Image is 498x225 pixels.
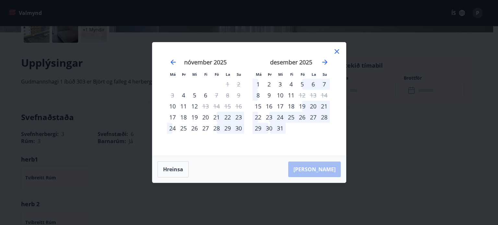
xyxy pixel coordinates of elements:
[222,79,233,90] td: Not available. laugardagur, 1. nóvember 2025
[264,112,275,123] div: 23
[297,90,308,101] div: Aðeins útritun í boði
[286,112,297,123] div: 25
[270,58,312,66] strong: desember 2025
[211,123,222,134] div: 28
[200,101,211,112] div: Aðeins útritun í boði
[204,72,207,77] small: Fi
[226,72,230,77] small: La
[167,112,178,123] div: Aðeins innritun í boði
[278,72,283,77] small: Mi
[178,112,189,123] td: Choose þriðjudagur, 18. nóvember 2025 as your check-in date. It’s available.
[167,90,178,101] td: Not available. mánudagur, 3. nóvember 2025
[275,101,286,112] div: 17
[275,79,286,90] td: Choose miðvikudagur, 3. desember 2025 as your check-in date. It’s available.
[275,123,286,134] td: Choose miðvikudagur, 31. desember 2025 as your check-in date. It’s available.
[211,101,222,112] td: Not available. föstudagur, 14. nóvember 2025
[178,123,189,134] div: 25
[233,79,244,90] td: Not available. sunnudagur, 2. nóvember 2025
[308,101,319,112] div: 20
[158,161,189,177] button: Hreinsa
[297,90,308,101] td: Not available. föstudagur, 12. desember 2025
[286,112,297,123] td: Choose fimmtudagur, 25. desember 2025 as your check-in date. It’s available.
[169,58,177,66] div: Move backward to switch to the previous month.
[286,79,297,90] div: 4
[178,101,189,112] div: 11
[264,101,275,112] div: 16
[253,112,264,123] div: 22
[189,123,200,134] td: Choose miðvikudagur, 26. nóvember 2025 as your check-in date. It’s available.
[319,101,330,112] div: 21
[200,101,211,112] td: Not available. fimmtudagur, 13. nóvember 2025
[275,90,286,101] td: Choose miðvikudagur, 10. desember 2025 as your check-in date. It’s available.
[200,90,211,101] div: 6
[233,112,244,123] div: 23
[323,72,327,77] small: Su
[264,123,275,134] td: Choose þriðjudagur, 30. desember 2025 as your check-in date. It’s available.
[264,90,275,101] td: Choose þriðjudagur, 9. desember 2025 as your check-in date. It’s available.
[319,101,330,112] td: Choose sunnudagur, 21. desember 2025 as your check-in date. It’s available.
[233,112,244,123] td: Choose sunnudagur, 23. nóvember 2025 as your check-in date. It’s available.
[290,72,293,77] small: Fi
[297,101,308,112] td: Choose föstudagur, 19. desember 2025 as your check-in date. It’s available.
[233,101,244,112] td: Not available. sunnudagur, 16. nóvember 2025
[319,112,330,123] div: 28
[233,123,244,134] td: Choose sunnudagur, 30. nóvember 2025 as your check-in date. It’s available.
[286,90,297,101] td: Choose fimmtudagur, 11. desember 2025 as your check-in date. It’s available.
[167,123,178,134] td: Choose mánudagur, 24. nóvember 2025 as your check-in date. It’s available.
[275,90,286,101] div: 10
[222,90,233,101] td: Not available. laugardagur, 8. nóvember 2025
[319,112,330,123] td: Choose sunnudagur, 28. desember 2025 as your check-in date. It’s available.
[167,123,178,134] div: 24
[215,72,219,77] small: Fö
[211,90,222,101] td: Not available. föstudagur, 7. nóvember 2025
[160,50,338,148] div: Calendar
[189,123,200,134] div: 26
[253,112,264,123] td: Choose mánudagur, 22. desember 2025 as your check-in date. It’s available.
[264,90,275,101] div: 9
[256,72,262,77] small: Má
[178,90,189,101] td: Choose þriðjudagur, 4. nóvember 2025 as your check-in date. It’s available.
[178,90,189,101] div: Aðeins innritun í boði
[222,112,233,123] td: Choose laugardagur, 22. nóvember 2025 as your check-in date. It’s available.
[264,112,275,123] td: Choose þriðjudagur, 23. desember 2025 as your check-in date. It’s available.
[211,90,222,101] div: Aðeins útritun í boði
[189,90,200,101] div: 5
[167,101,178,112] td: Choose mánudagur, 10. nóvember 2025 as your check-in date. It’s available.
[253,123,264,134] div: 29
[275,79,286,90] div: 3
[264,79,275,90] td: Choose þriðjudagur, 2. desember 2025 as your check-in date. It’s available.
[222,101,233,112] td: Not available. laugardagur, 15. nóvember 2025
[275,123,286,134] div: 31
[253,90,264,101] div: 8
[200,123,211,134] td: Choose fimmtudagur, 27. nóvember 2025 as your check-in date. It’s available.
[178,101,189,112] td: Choose þriðjudagur, 11. nóvember 2025 as your check-in date. It’s available.
[189,90,200,101] td: Choose miðvikudagur, 5. nóvember 2025 as your check-in date. It’s available.
[308,101,319,112] td: Choose laugardagur, 20. desember 2025 as your check-in date. It’s available.
[200,112,211,123] td: Choose fimmtudagur, 20. nóvember 2025 as your check-in date. It’s available.
[237,72,241,77] small: Su
[321,58,329,66] div: Move forward to switch to the next month.
[211,112,222,123] td: Choose föstudagur, 21. nóvember 2025 as your check-in date. It’s available.
[286,101,297,112] td: Choose fimmtudagur, 18. desember 2025 as your check-in date. It’s available.
[264,123,275,134] div: 30
[275,112,286,123] td: Choose miðvikudagur, 24. desember 2025 as your check-in date. It’s available.
[308,79,319,90] td: Choose laugardagur, 6. desember 2025 as your check-in date. It’s available.
[308,90,319,101] td: Not available. laugardagur, 13. desember 2025
[308,112,319,123] div: 27
[178,112,189,123] div: 18
[253,79,264,90] td: Choose mánudagur, 1. desember 2025 as your check-in date. It’s available.
[319,79,330,90] div: 7
[264,101,275,112] td: Choose þriðjudagur, 16. desember 2025 as your check-in date. It’s available.
[189,112,200,123] td: Choose miðvikudagur, 19. nóvember 2025 as your check-in date. It’s available.
[222,112,233,123] div: 22
[189,101,200,112] div: 12
[297,79,308,90] div: 5
[200,90,211,101] td: Choose fimmtudagur, 6. nóvember 2025 as your check-in date. It’s available.
[211,123,222,134] td: Choose föstudagur, 28. nóvember 2025 as your check-in date. It’s available.
[312,72,316,77] small: La
[308,79,319,90] div: 6
[264,79,275,90] div: 2
[297,79,308,90] td: Choose föstudagur, 5. desember 2025 as your check-in date. It’s available.
[319,79,330,90] td: Choose sunnudagur, 7. desember 2025 as your check-in date. It’s available.
[192,72,197,77] small: Mi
